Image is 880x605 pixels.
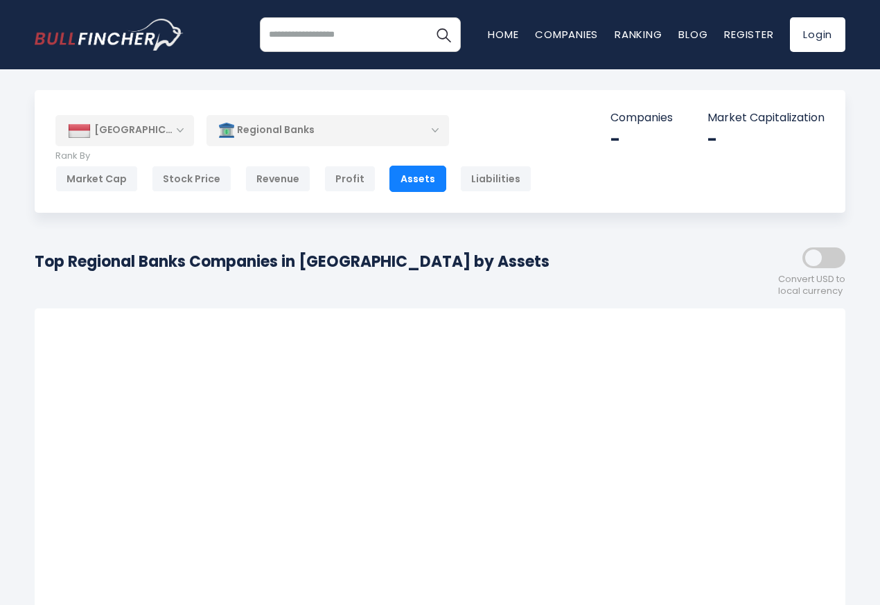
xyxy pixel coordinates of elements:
[790,17,845,52] a: Login
[724,27,773,42] a: Register
[488,27,518,42] a: Home
[707,111,825,125] p: Market Capitalization
[610,111,673,125] p: Companies
[426,17,461,52] button: Search
[55,115,194,146] div: [GEOGRAPHIC_DATA]
[35,19,184,51] a: Go to homepage
[460,166,531,192] div: Liabilities
[535,27,598,42] a: Companies
[35,250,549,273] h1: Top Regional Banks Companies in [GEOGRAPHIC_DATA] by Assets
[55,150,531,162] p: Rank By
[152,166,231,192] div: Stock Price
[35,19,184,51] img: bullfincher logo
[245,166,310,192] div: Revenue
[610,129,673,150] div: -
[615,27,662,42] a: Ranking
[707,129,825,150] div: -
[324,166,376,192] div: Profit
[55,166,138,192] div: Market Cap
[678,27,707,42] a: Blog
[389,166,446,192] div: Assets
[206,114,449,146] div: Regional Banks
[778,274,845,297] span: Convert USD to local currency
